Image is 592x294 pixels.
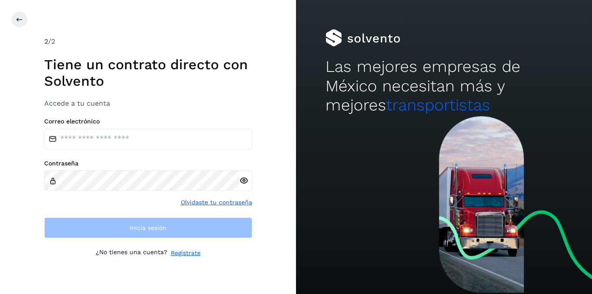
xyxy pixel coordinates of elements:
[44,217,252,238] button: Inicia sesión
[325,57,562,115] h2: Las mejores empresas de México necesitan más y mejores
[181,198,252,207] a: Olvidaste tu contraseña
[44,36,252,47] div: /2
[386,96,490,114] span: transportistas
[44,56,252,90] h1: Tiene un contrato directo con Solvento
[44,160,252,167] label: Contraseña
[130,225,166,231] span: Inicia sesión
[44,99,252,107] h3: Accede a tu cuenta
[44,118,252,125] label: Correo electrónico
[44,37,48,45] span: 2
[96,249,167,258] p: ¿No tienes una cuenta?
[171,249,201,258] a: Regístrate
